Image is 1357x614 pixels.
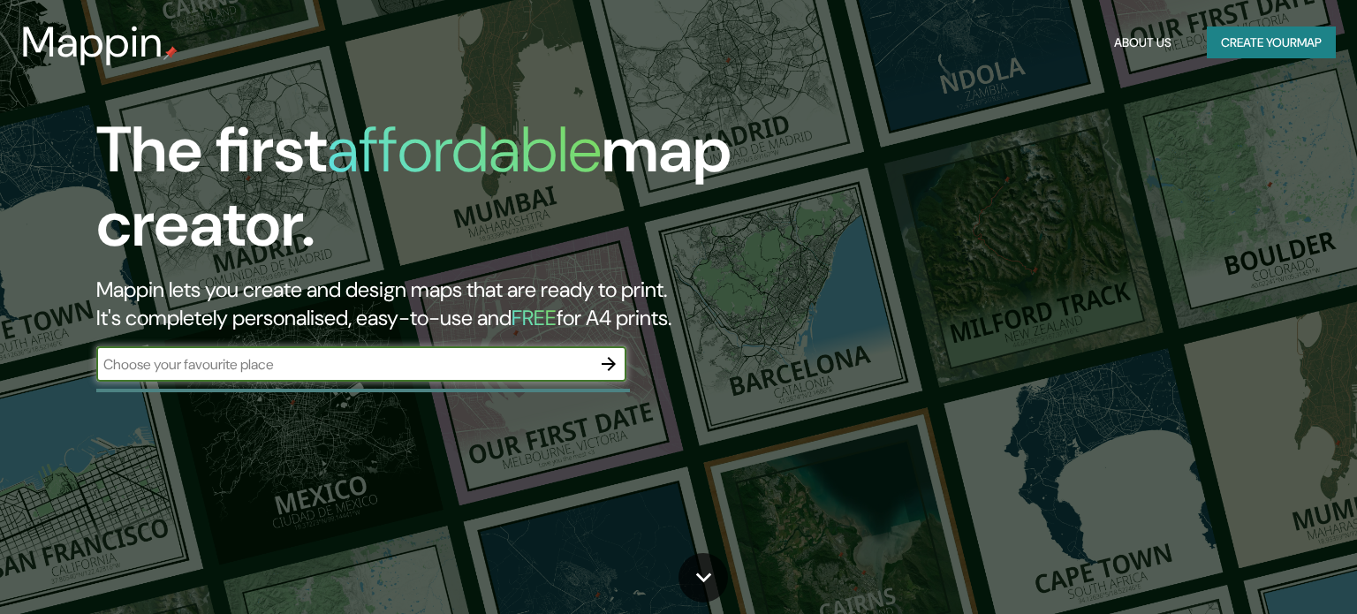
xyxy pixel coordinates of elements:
h1: affordable [327,109,602,191]
button: Create yourmap [1207,27,1336,59]
h2: Mappin lets you create and design maps that are ready to print. It's completely personalised, eas... [96,276,775,332]
h3: Mappin [21,18,163,67]
button: About Us [1107,27,1179,59]
input: Choose your favourite place [96,354,591,375]
h5: FREE [512,304,557,331]
h1: The first map creator. [96,113,775,276]
img: mappin-pin [163,46,178,60]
